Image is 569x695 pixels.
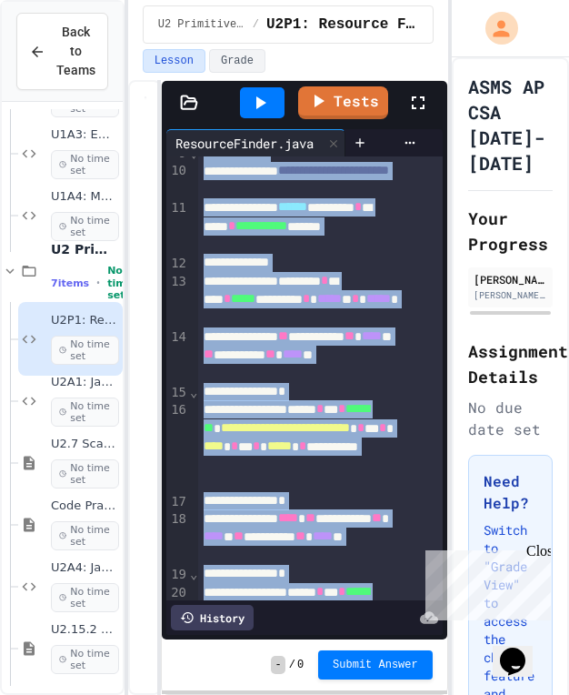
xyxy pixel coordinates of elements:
span: / [289,658,295,672]
iframe: chat widget [418,543,551,620]
span: Submit Answer [333,658,418,672]
span: U2.15.2 Max Assignment [51,622,119,638]
span: No time set [51,212,119,241]
div: My Account [466,7,523,49]
h1: ASMS AP CSA [DATE]-[DATE] [468,74,553,176]
span: • [96,276,100,290]
span: U2 Primitive Control [158,17,245,32]
a: Tests [298,86,388,119]
div: No due date set [468,397,553,440]
div: ResourceFinder.java [166,129,345,156]
span: - [271,656,284,674]
button: Grade [209,49,265,73]
div: 13 [166,273,189,328]
span: / [253,17,259,32]
span: Fold line [189,146,198,160]
span: No time set [51,645,119,674]
span: U2P1: Resource Finder [51,313,119,328]
div: Chat with us now!Close [7,7,125,116]
span: Fold line [189,385,198,399]
span: U1A4: Modular Programming [51,189,119,205]
span: Fold line [189,567,198,581]
div: 18 [166,510,189,566]
div: 16 [166,401,189,492]
span: No time set [51,150,119,179]
div: History [171,605,254,630]
span: U2A1: Java Practice 1 [51,375,119,390]
div: 20 [166,584,189,658]
span: Back to Teams [56,23,95,80]
div: [PERSON_NAME][EMAIL_ADDRESS][PERSON_NAME][DOMAIN_NAME] [474,288,547,302]
span: No time set [51,583,119,612]
button: Submit Answer [318,650,433,680]
div: 14 [166,328,189,384]
span: U2.7 Scanner Class [51,437,119,452]
span: U2 Primitive Control [51,241,119,257]
span: No time set [51,398,119,427]
div: 10 [166,162,189,199]
div: 15 [166,384,189,402]
span: 7 items [51,277,89,289]
h2: Your Progress [468,206,553,257]
h3: Need Help? [484,470,537,514]
span: Code Practice [51,499,119,514]
span: No time set [51,521,119,550]
div: 19 [166,566,189,584]
button: Back to Teams [16,13,108,90]
div: 12 [166,255,189,273]
span: U1A3: Emoji Starter [51,127,119,143]
span: 0 [297,658,304,672]
div: [PERSON_NAME] [474,271,547,287]
span: No time set [51,459,119,489]
div: 11 [166,199,189,255]
div: ResourceFinder.java [166,134,323,153]
button: Lesson [143,49,205,73]
iframe: chat widget [493,622,551,677]
span: U2P1: Resource Finder [266,14,418,35]
div: 17 [166,493,189,511]
span: No time set [51,336,119,365]
span: No time set [107,265,133,301]
span: U2A4: Java Practice 2 [51,560,119,576]
h2: Assignment Details [468,338,553,389]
